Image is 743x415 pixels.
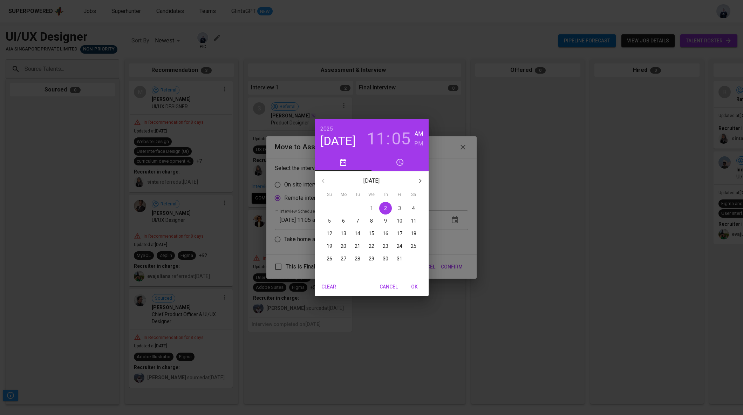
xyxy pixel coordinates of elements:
p: 11 [411,217,416,224]
span: Clear [320,283,337,291]
button: 11 [367,129,386,149]
p: 3 [398,205,401,212]
p: 15 [369,230,374,237]
button: 11 [407,215,420,227]
span: Cancel [380,283,398,291]
p: 27 [341,255,346,262]
button: 23 [379,240,392,252]
p: 22 [369,243,374,250]
button: 20 [337,240,350,252]
button: 18 [407,227,420,240]
button: 05 [391,129,410,149]
p: 2 [384,205,387,212]
button: Cancel [377,280,401,293]
span: Th [379,191,392,198]
button: 17 [393,227,406,240]
button: 31 [393,252,406,265]
button: 10 [393,215,406,227]
p: 7 [356,217,359,224]
p: 20 [341,243,346,250]
button: OK [403,280,426,293]
span: Tu [351,191,364,198]
p: 16 [383,230,388,237]
p: 31 [397,255,402,262]
button: 19 [323,240,336,252]
button: 30 [379,252,392,265]
p: 25 [411,243,416,250]
span: Su [323,191,336,198]
p: 6 [342,217,345,224]
p: 10 [397,217,402,224]
button: 12 [323,227,336,240]
button: 27 [337,252,350,265]
p: 24 [397,243,402,250]
span: Fr [393,191,406,198]
p: 4 [412,205,415,212]
button: 9 [379,215,392,227]
span: OK [406,283,423,291]
button: PM [414,139,423,149]
p: 21 [355,243,360,250]
button: 21 [351,240,364,252]
button: 7 [351,215,364,227]
button: 28 [351,252,364,265]
button: [DATE] [320,134,356,149]
span: Mo [337,191,350,198]
p: 9 [384,217,387,224]
button: 2 [379,202,392,215]
p: 14 [355,230,360,237]
button: 2025 [320,124,333,134]
button: 26 [323,252,336,265]
h6: AM [415,129,423,139]
button: 14 [351,227,364,240]
p: 29 [369,255,374,262]
button: 13 [337,227,350,240]
p: 19 [327,243,332,250]
h3: : [386,129,390,149]
p: 17 [397,230,402,237]
button: 8 [365,215,378,227]
p: 18 [411,230,416,237]
button: 25 [407,240,420,252]
p: 23 [383,243,388,250]
button: 3 [393,202,406,215]
button: 6 [337,215,350,227]
button: 16 [379,227,392,240]
p: 30 [383,255,388,262]
p: 13 [341,230,346,237]
button: 4 [407,202,420,215]
button: 15 [365,227,378,240]
p: 26 [327,255,332,262]
span: We [365,191,378,198]
button: 24 [393,240,406,252]
p: 5 [328,217,331,224]
p: 8 [370,217,373,224]
p: [DATE] [332,177,412,185]
p: 12 [327,230,332,237]
button: AM [414,129,423,139]
button: Clear [318,280,340,293]
button: 5 [323,215,336,227]
span: Sa [407,191,420,198]
button: 29 [365,252,378,265]
p: 28 [355,255,360,262]
button: 22 [365,240,378,252]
